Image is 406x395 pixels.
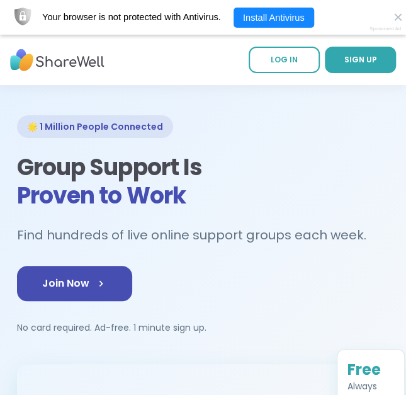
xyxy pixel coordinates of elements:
span: SIGN UP [344,54,377,65]
p: No card required. Ad-free. 1 minute sign up. [17,321,390,334]
a: Join Now [17,266,132,301]
a: SIGN UP [325,47,396,73]
div: Free [347,359,394,379]
span: Join Now [42,276,107,291]
a: LOG IN [249,47,320,73]
div: 🌟 1 Million People Connected [17,115,173,138]
h2: Find hundreds of live online support groups each week. [17,225,380,246]
h1: Group Support Is [17,153,390,210]
span: Proven to Work [17,180,186,212]
img: ShareWell Nav Logo [10,43,104,77]
span: LOG IN [271,54,298,65]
